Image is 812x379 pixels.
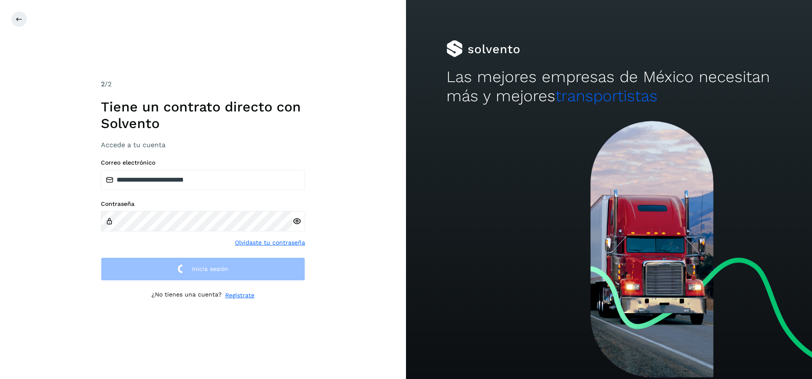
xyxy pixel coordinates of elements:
label: Correo electrónico [101,159,305,166]
p: ¿No tienes una cuenta? [152,291,222,300]
a: Regístrate [225,291,254,300]
span: 2 [101,80,105,88]
label: Contraseña [101,200,305,208]
h3: Accede a tu cuenta [101,141,305,149]
span: Inicia sesión [192,266,228,272]
div: /2 [101,79,305,89]
button: Inicia sesión [101,257,305,281]
a: Olvidaste tu contraseña [235,238,305,247]
span: transportistas [555,87,658,105]
h1: Tiene un contrato directo con Solvento [101,99,305,131]
h2: Las mejores empresas de México necesitan más y mejores [446,68,771,105]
